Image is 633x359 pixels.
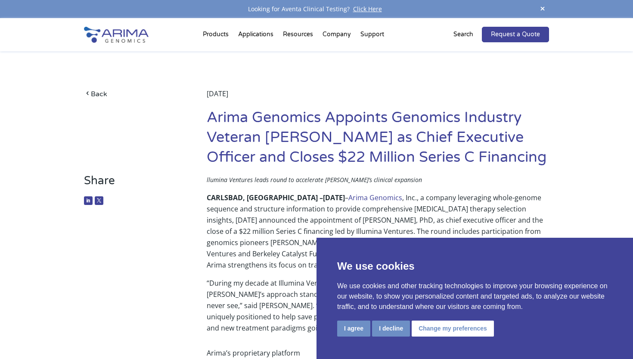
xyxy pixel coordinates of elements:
p: Search [453,29,473,40]
button: I decline [372,321,410,337]
a: Click Here [350,5,385,13]
a: Back [84,88,181,100]
p: “During my decade at Illumina Ventures, I evaluated countless genomics innovations, yet [PERSON_N... [207,277,549,340]
img: Arima-Genomics-logo [84,27,149,43]
a: Request a Quote [482,27,549,42]
button: I agree [337,321,370,337]
span: llumina Ventures leads round to accelerate [PERSON_NAME]’s clinical expansion [207,176,422,184]
button: Change my preferences [412,321,494,337]
h3: Share [84,174,181,194]
h1: Arima Genomics Appoints Genomics Industry Veteran [PERSON_NAME] as Chief Executive Officer and Cl... [207,108,549,174]
b: [DATE] [323,193,345,202]
a: Arima Genomics [348,193,402,202]
p: We use cookies [337,258,612,274]
b: CARLSBAD, [GEOGRAPHIC_DATA] – [207,193,323,202]
p: We use cookies and other tracking technologies to improve your browsing experience on our website... [337,281,612,312]
div: [DATE] [207,88,549,108]
div: Looking for Aventa Clinical Testing? [84,3,549,15]
p: – , Inc., a company leveraging whole-genome sequence and structure information to provide compreh... [207,192,549,277]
